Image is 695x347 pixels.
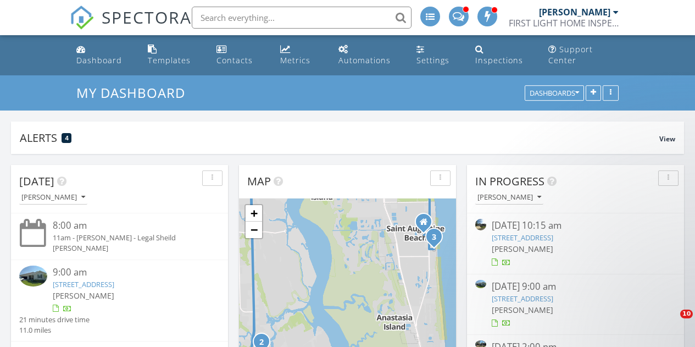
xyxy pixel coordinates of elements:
a: [DATE] 9:00 am [STREET_ADDRESS] [PERSON_NAME] [475,280,676,329]
span: [DATE] [19,174,54,189]
a: [STREET_ADDRESS] [53,279,114,289]
a: [STREET_ADDRESS] [492,233,553,243]
a: Dashboard [72,40,135,71]
span: 4 [65,134,69,142]
span: View [659,134,675,144]
div: [PERSON_NAME] [53,243,203,254]
a: [DATE] 10:15 am [STREET_ADDRESS] [PERSON_NAME] [475,219,676,268]
a: Settings [412,40,462,71]
div: 201 9th St, St. Augustine Beach FLORIDA 32080 [424,222,430,228]
a: Contacts [212,40,267,71]
a: Automations (Advanced) [334,40,403,71]
span: SPECTORA [102,5,192,29]
div: 21 minutes drive time [19,315,90,325]
i: 3 [432,234,436,241]
img: 9322829%2Fcover_photos%2FvvjNhuUt6RPnxmeBStZl%2Fsmall.9322829-1756305157072 [19,266,47,287]
button: Dashboards [525,86,584,101]
div: Settings [416,55,449,65]
div: Inspections [475,55,523,65]
a: 9:00 am [STREET_ADDRESS] [PERSON_NAME] 21 minutes drive time 11.0 miles [19,266,220,336]
a: Templates [143,40,204,71]
img: 9322829%2Fcover_photos%2FvvjNhuUt6RPnxmeBStZl%2Fsmall.9322829-1756305157072 [475,280,486,288]
span: [PERSON_NAME] [53,290,114,301]
i: 2 [259,339,264,346]
div: Support Center [548,44,593,65]
a: Zoom in [246,205,262,222]
img: The Best Home Inspection Software - Spectora [70,5,94,30]
button: [PERSON_NAME] [475,190,543,205]
img: streetview [475,219,486,230]
div: 1 3rd St, St. Augustine, FL 32080 [434,236,441,243]
div: 11.0 miles [19,325,90,335]
a: Metrics [276,40,325,71]
div: Alerts [20,130,659,145]
iframe: Intercom live chat [658,310,684,336]
a: Support Center [544,40,623,71]
div: Templates [148,55,191,65]
span: Map [247,174,271,189]
a: Inspections [471,40,535,71]
input: Search everything... [192,7,412,29]
a: My Dashboard [76,84,194,102]
div: [PERSON_NAME] [477,194,541,201]
div: [DATE] 10:15 am [492,219,659,233]
div: Dashboard [76,55,122,65]
div: Metrics [280,55,310,65]
a: Zoom out [246,222,262,238]
div: Contacts [216,55,253,65]
div: 8:00 am [53,219,203,233]
div: FIRST LIGHT HOME INSPECTIONS [509,18,619,29]
div: [PERSON_NAME] [21,194,85,201]
div: Dashboards [530,90,579,97]
div: Automations [338,55,391,65]
div: 11am - [PERSON_NAME] - Legal Sheild [53,233,203,243]
div: 9:00 am [53,266,203,279]
a: SPECTORA [70,15,192,38]
button: [PERSON_NAME] [19,190,87,205]
div: [PERSON_NAME] [539,7,610,18]
span: In Progress [475,174,544,189]
span: 10 [680,310,693,318]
